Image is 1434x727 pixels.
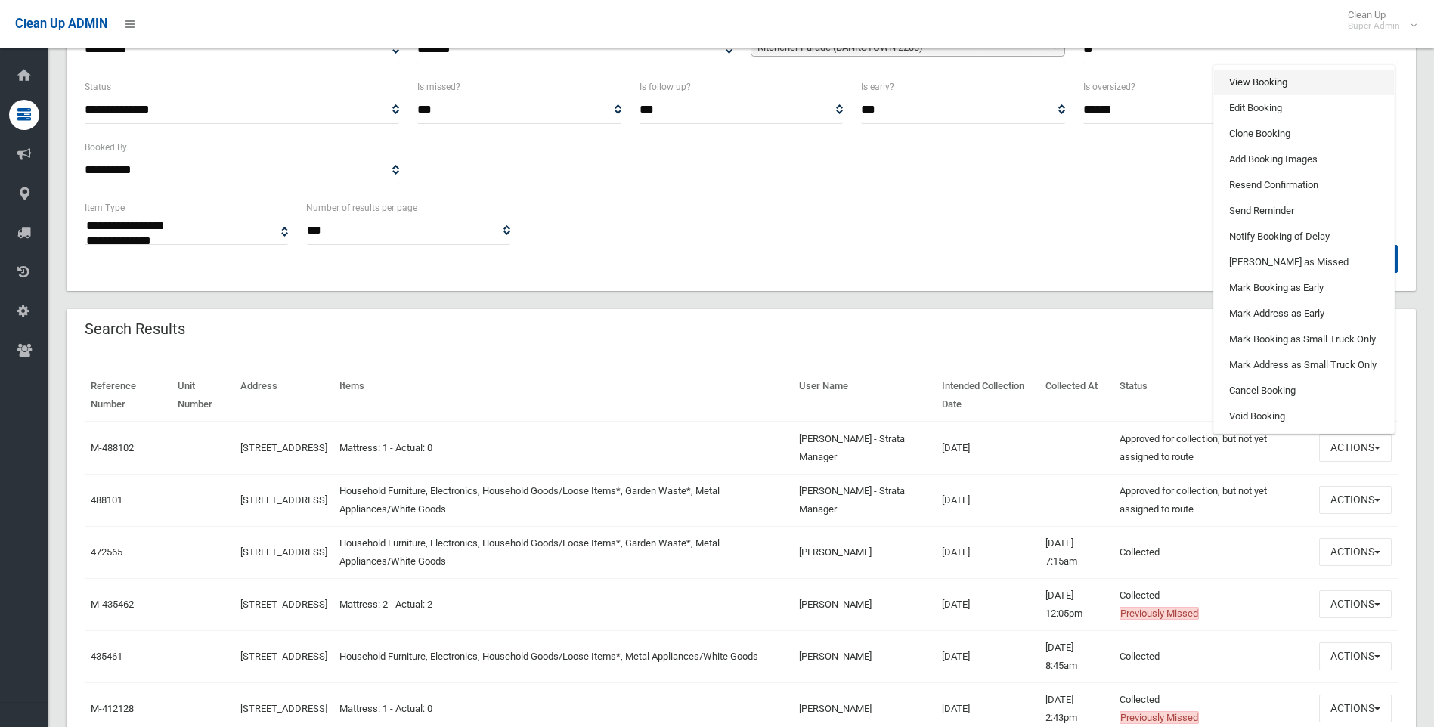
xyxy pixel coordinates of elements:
label: Is oversized? [1083,79,1135,95]
td: [PERSON_NAME] - Strata Manager [793,474,936,526]
a: Clone Booking [1214,121,1394,147]
a: [STREET_ADDRESS] [240,442,327,453]
td: Household Furniture, Electronics, Household Goods/Loose Items*, Garden Waste*, Metal Appliances/W... [333,526,793,578]
td: [DATE] [936,526,1039,578]
td: [PERSON_NAME] [793,526,936,578]
td: Mattress: 1 - Actual: 0 [333,422,793,475]
a: Send Reminder [1214,198,1394,224]
td: [PERSON_NAME] [793,578,936,630]
label: Status [85,79,111,95]
a: [STREET_ADDRESS] [240,599,327,610]
td: [PERSON_NAME] [793,630,936,682]
td: [DATE] [936,422,1039,475]
label: Is missed? [417,79,460,95]
small: Super Admin [1348,20,1400,32]
a: Edit Booking [1214,95,1394,121]
th: Items [333,370,793,422]
a: 472565 [91,546,122,558]
td: [PERSON_NAME] - Strata Manager [793,422,936,475]
a: M-488102 [91,442,134,453]
td: Collected [1113,630,1313,682]
a: 435461 [91,651,122,662]
label: Number of results per page [306,200,417,216]
a: Void Booking [1214,404,1394,429]
button: Actions [1319,590,1392,618]
a: [STREET_ADDRESS] [240,494,327,506]
a: Mark Booking as Small Truck Only [1214,326,1394,352]
td: [DATE] [936,630,1039,682]
a: M-435462 [91,599,134,610]
a: Notify Booking of Delay [1214,224,1394,249]
header: Search Results [67,314,203,344]
th: User Name [793,370,936,422]
a: [STREET_ADDRESS] [240,651,327,662]
td: Collected [1113,578,1313,630]
button: Actions [1319,486,1392,514]
a: Mark Address as Early [1214,301,1394,326]
td: [DATE] 12:05pm [1039,578,1113,630]
td: [DATE] [936,578,1039,630]
td: Approved for collection, but not yet assigned to route [1113,422,1313,475]
a: Mark Booking as Early [1214,275,1394,301]
th: Collected At [1039,370,1113,422]
label: Is early? [861,79,894,95]
a: M-412128 [91,703,134,714]
span: Previously Missed [1120,711,1199,724]
th: Address [234,370,333,422]
label: Item Type [85,200,125,216]
span: Clean Up ADMIN [15,17,107,31]
td: Household Furniture, Electronics, Household Goods/Loose Items*, Metal Appliances/White Goods [333,630,793,682]
button: Actions [1319,538,1392,566]
span: Previously Missed [1120,607,1199,620]
button: Actions [1319,642,1392,670]
a: [STREET_ADDRESS] [240,703,327,714]
td: [DATE] [936,474,1039,526]
td: Mattress: 2 - Actual: 2 [333,578,793,630]
a: [STREET_ADDRESS] [240,546,327,558]
th: Intended Collection Date [936,370,1039,422]
a: Cancel Booking [1214,378,1394,404]
span: Clean Up [1340,9,1415,32]
label: Booked By [85,139,127,156]
a: [PERSON_NAME] as Missed [1214,249,1394,275]
td: Collected [1113,526,1313,578]
td: Household Furniture, Electronics, Household Goods/Loose Items*, Garden Waste*, Metal Appliances/W... [333,474,793,526]
td: Approved for collection, but not yet assigned to route [1113,474,1313,526]
a: Resend Confirmation [1214,172,1394,198]
th: Reference Number [85,370,172,422]
a: 488101 [91,494,122,506]
a: Mark Address as Small Truck Only [1214,352,1394,378]
label: Is follow up? [640,79,691,95]
th: Status [1113,370,1313,422]
td: [DATE] 7:15am [1039,526,1113,578]
button: Actions [1319,695,1392,722]
a: Add Booking Images [1214,147,1394,172]
td: [DATE] 8:45am [1039,630,1113,682]
button: Actions [1319,434,1392,462]
th: Unit Number [172,370,234,422]
a: View Booking [1214,70,1394,95]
